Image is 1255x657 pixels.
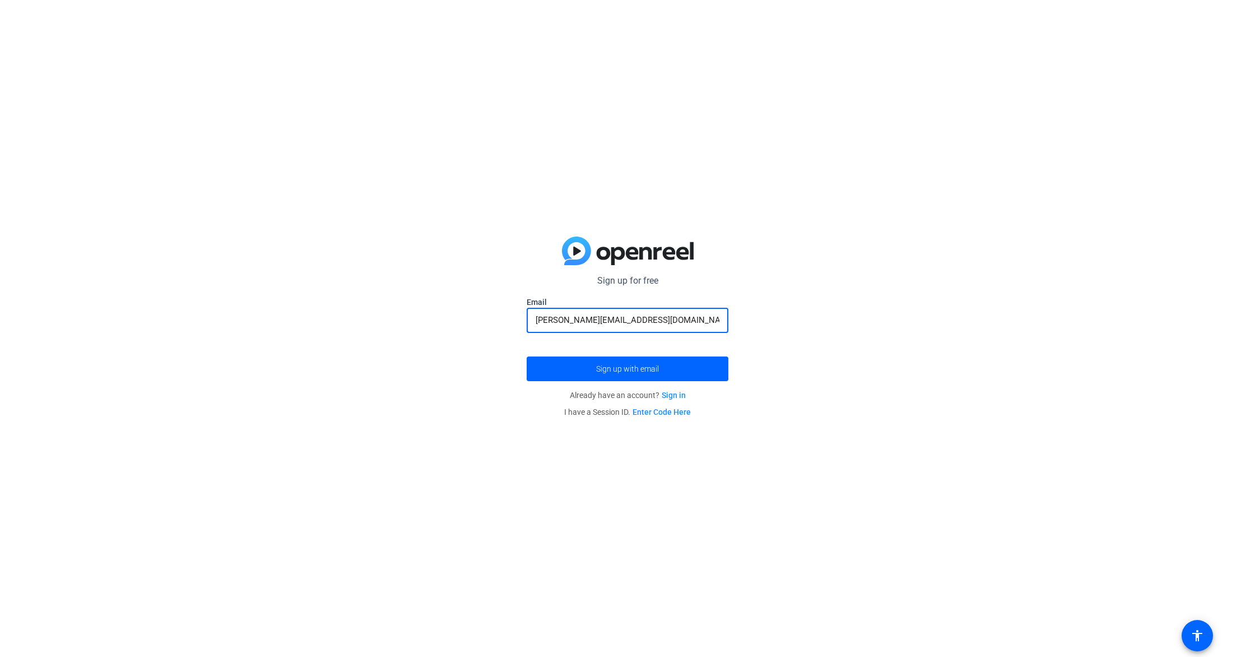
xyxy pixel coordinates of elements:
button: Sign up with email [527,357,728,381]
a: Enter Code Here [633,408,691,417]
span: I have a Session ID. [564,408,691,417]
label: Email [527,297,728,308]
img: blue-gradient.svg [562,237,694,266]
p: Sign up for free [527,274,728,288]
input: Enter Email Address [536,313,719,327]
mat-icon: accessibility [1191,629,1204,642]
a: Sign in [662,391,686,400]
span: Already have an account? [570,391,686,400]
